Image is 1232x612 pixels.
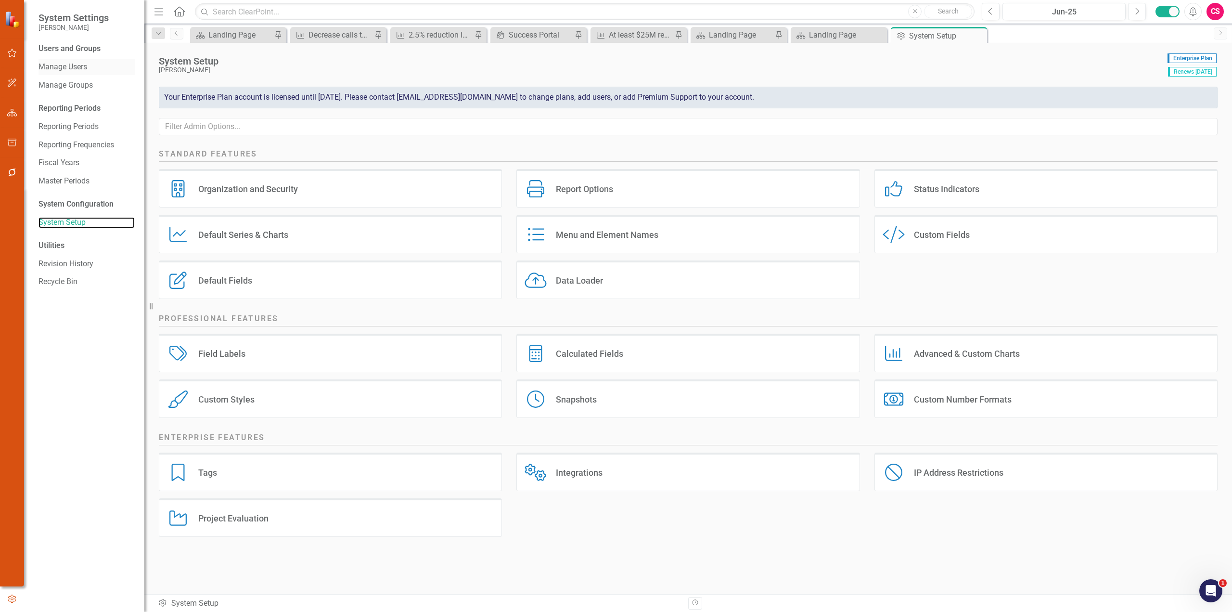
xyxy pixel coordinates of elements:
[909,30,985,42] div: System Setup
[556,229,658,240] div: Menu and Element Names
[38,103,135,114] div: Reporting Periods
[556,275,603,286] div: Data Loader
[38,24,109,31] small: [PERSON_NAME]
[38,199,135,210] div: System Configuration
[38,240,135,251] div: Utilities
[393,29,472,41] a: 2.5% reduction in direct & indirect material costs (~$100M)
[593,29,672,41] a: At least $25M reduction in direct & indirect material costs
[556,348,623,359] div: Calculated Fields
[1206,3,1224,20] button: CS
[914,348,1020,359] div: Advanced & Custom Charts
[914,467,1003,478] div: IP Address Restrictions
[198,183,298,195] div: Organization and Security
[556,394,597,405] div: Snapshots
[938,7,959,15] span: Search
[198,229,288,240] div: Default Series & Charts
[159,66,1163,74] div: [PERSON_NAME]
[38,43,135,54] div: Users and Groups
[809,29,885,41] div: Landing Page
[159,432,1218,445] h2: Enterprise Features
[409,29,472,41] div: 2.5% reduction in direct & indirect material costs (~$100M)
[1168,53,1217,63] span: Enterprise Plan
[1002,3,1126,20] button: Jun-25
[38,157,135,169] a: Fiscal Years
[38,12,109,24] span: System Settings
[793,29,885,41] a: Landing Page
[159,56,1163,66] div: System Setup
[198,275,252,286] div: Default Fields
[158,598,681,609] div: System Setup
[159,313,1218,326] h2: Professional Features
[192,29,272,41] a: Landing Page
[1199,579,1222,602] iframe: Intercom live chat
[38,121,135,132] a: Reporting Periods
[208,29,272,41] div: Landing Page
[198,394,255,405] div: Custom Styles
[493,29,572,41] a: Success Portal
[556,467,603,478] div: Integrations
[914,394,1012,405] div: Custom Number Formats
[914,229,970,240] div: Custom Fields
[693,29,772,41] a: Landing Page
[609,29,672,41] div: At least $25M reduction in direct & indirect material costs
[38,259,135,270] a: Revision History
[195,3,975,20] input: Search ClearPoint...
[293,29,372,41] a: Decrease calls to Operator queue by 50%
[709,29,772,41] div: Landing Page
[38,80,135,91] a: Manage Groups
[556,183,613,195] div: Report Options
[198,467,217,478] div: Tags
[38,62,135,73] a: Manage Users
[38,217,135,228] a: System Setup
[1219,579,1227,587] span: 1
[38,176,135,187] a: Master Periods
[198,513,269,524] div: Project Evaluation
[5,11,22,28] img: ClearPoint Strategy
[1168,67,1217,77] span: Renews [DATE]
[38,140,135,151] a: Reporting Frequencies
[308,29,372,41] div: Decrease calls to Operator queue by 50%
[509,29,572,41] div: Success Portal
[159,118,1218,136] input: Filter Admin Options...
[38,276,135,287] a: Recycle Bin
[914,183,979,195] div: Status Indicators
[198,348,245,359] div: Field Labels
[159,87,1218,108] div: Your Enterprise Plan account is licensed until [DATE]. Please contact [EMAIL_ADDRESS][DOMAIN_NAME...
[924,5,972,18] button: Search
[159,149,1218,162] h2: Standard Features
[1006,6,1122,18] div: Jun-25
